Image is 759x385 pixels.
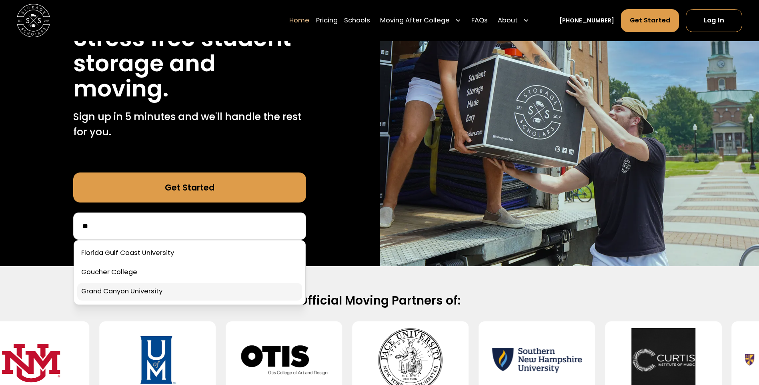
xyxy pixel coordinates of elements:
[73,172,306,203] a: Get Started
[344,9,370,32] a: Schools
[621,10,679,32] a: Get Started
[559,16,614,25] a: [PHONE_NUMBER]
[377,9,465,32] div: Moving After College
[380,16,450,26] div: Moving After College
[17,4,50,37] img: Storage Scholars main logo
[289,9,309,32] a: Home
[495,9,533,32] div: About
[73,26,306,101] h1: Stress free student storage and moving.
[73,109,306,139] p: Sign up in 5 minutes and we'll handle the rest for you.
[316,9,338,32] a: Pricing
[686,10,742,32] a: Log In
[498,16,518,26] div: About
[113,293,646,308] h2: Official Moving Partners of:
[471,9,488,32] a: FAQs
